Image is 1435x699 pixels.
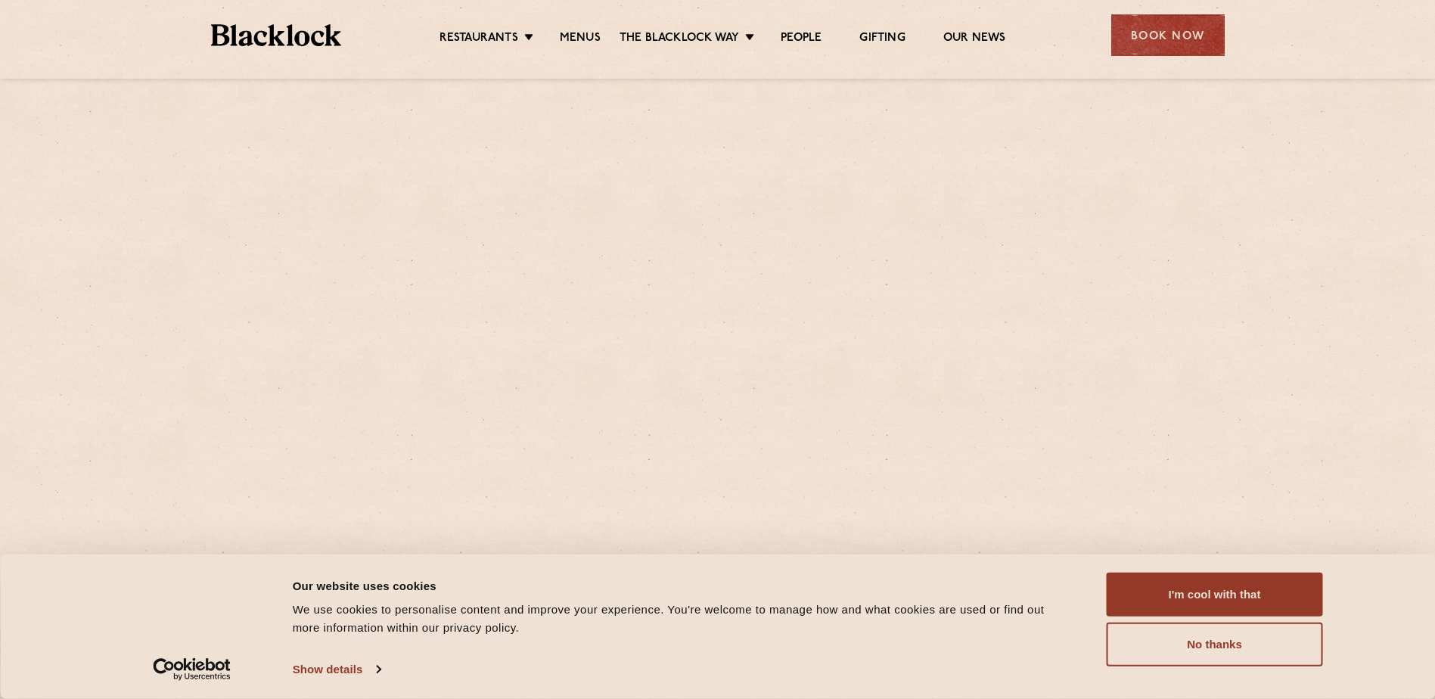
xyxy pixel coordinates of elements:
[781,31,822,48] a: People
[126,658,258,681] a: Usercentrics Cookiebot - opens in a new window
[943,31,1006,48] a: Our News
[859,31,905,48] a: Gifting
[211,24,342,46] img: BL_Textured_Logo-footer-cropped.svg
[1111,14,1225,56] div: Book Now
[293,601,1073,637] div: We use cookies to personalise content and improve your experience. You're welcome to manage how a...
[560,31,601,48] a: Menus
[440,31,518,48] a: Restaurants
[1107,573,1323,617] button: I'm cool with that
[1107,623,1323,666] button: No thanks
[620,31,739,48] a: The Blacklock Way
[293,658,380,681] a: Show details
[293,576,1073,595] div: Our website uses cookies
